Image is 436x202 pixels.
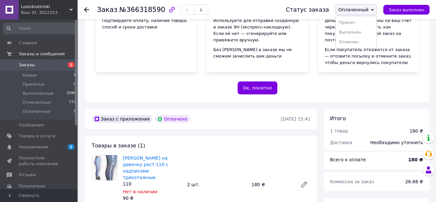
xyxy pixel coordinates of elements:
[69,100,76,105] span: 773
[19,144,48,150] span: Уведомления
[408,157,423,162] b: 180 ₴
[92,115,152,123] div: Заказ с приложения
[155,115,190,123] div: Оплачено
[123,181,182,187] div: 110
[23,72,37,78] span: Новые
[119,6,165,14] span: №366318590
[19,155,60,167] span: Показатели работы компании
[23,90,54,96] span: Выполненные
[68,62,74,68] span: 1
[405,179,423,184] span: 26.68 ₴
[19,183,45,189] span: Покупатели
[185,180,249,189] div: 2 шт.
[67,90,76,96] span: 2586
[325,17,413,43] div: Деньги будут переведены на ваш счет через 24 часа после того, как покупатель заберет свой заказ н...
[23,81,45,87] span: Принятые
[123,189,157,194] span: Нет в наличии
[23,109,50,114] span: Оплаченные
[21,10,78,16] div: Ваш ID: 3022253
[23,100,51,105] span: Отмененные
[19,62,35,68] span: Заказы
[367,135,427,150] div: Необходимо уточнить
[19,172,36,178] span: Отзывы
[298,178,311,191] a: Редактировать
[336,37,377,47] li: Отменен
[19,122,44,128] span: Сообщения
[123,155,168,180] a: [PERSON_NAME] на девочку рост 110 с надписями трикотажные
[84,6,89,13] div: Вернуться назад
[388,7,424,12] span: Заказ выполнен
[336,18,377,27] li: Принят
[281,116,311,122] time: [DATE] 15:41
[21,4,69,10] span: Losinkiotirinki
[68,144,74,150] span: 1
[249,180,295,189] div: 180 ₴
[325,47,413,66] div: Если покупатель откажется от заказа — отозвите посылку и отмените заказ, чтобы деньги вернулись п...
[19,40,37,46] span: Главная
[213,17,301,43] div: Используйте для отправки созданную в заказе ЭН (экспресс-накладную). Если её нет — сгенерируйте и...
[92,155,117,180] img: Лосины на девочку рост 110 с надписями трикотажные
[330,128,348,133] span: 1 товар
[336,27,377,37] li: Выполнен
[238,81,278,94] button: Ок, понятно
[97,6,117,14] span: Заказ
[330,157,366,162] span: Всего к оплате
[338,7,368,12] span: Оплаченный
[19,133,55,139] span: Товары и услуги
[92,143,145,149] span: Товары в заказе (1)
[330,115,346,122] span: Итого
[19,51,65,57] span: Заказы и сообщения
[330,140,352,145] span: Доставка
[73,109,76,114] span: 3
[73,81,76,87] span: 0
[409,128,423,134] div: 180 ₴
[3,23,76,34] input: Поиск
[73,72,76,78] span: 1
[286,6,329,13] div: Статус заказа
[383,5,430,15] button: Заказ выполнен
[123,195,182,201] div: 90 ₴
[330,179,374,184] span: Комиссия за заказ
[213,47,301,59] div: Без [PERSON_NAME] в заказе мы не сможем зачислить вам деньги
